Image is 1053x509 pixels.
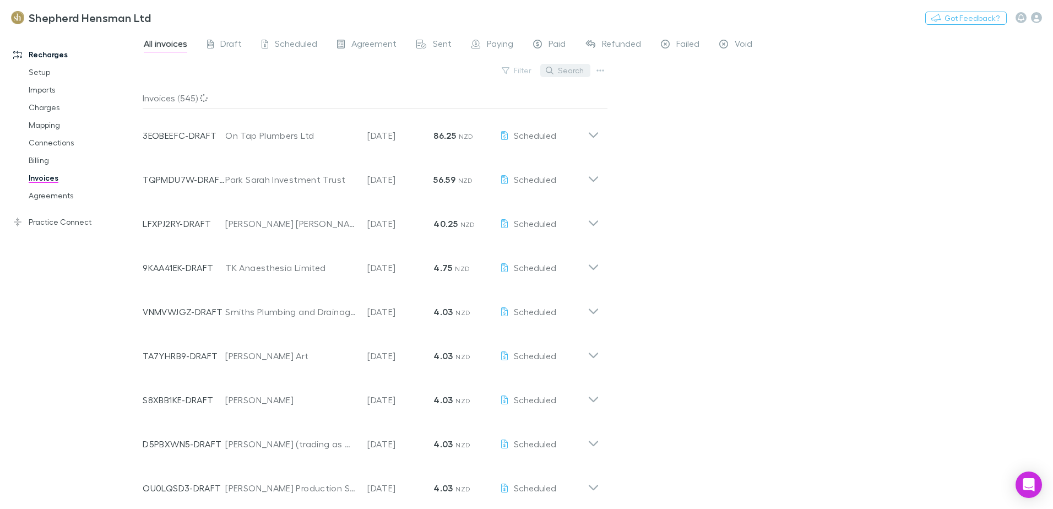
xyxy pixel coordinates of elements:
[18,63,149,81] a: Setup
[433,262,452,273] strong: 4.75
[367,173,433,186] p: [DATE]
[514,394,556,405] span: Scheduled
[143,393,225,407] p: S8XBB1KE-DRAFT
[225,261,356,274] div: TK Anaesthesia Limited
[367,129,433,142] p: [DATE]
[225,437,356,451] div: [PERSON_NAME] (trading as Wairoa Driving Academy)
[487,38,513,52] span: Paying
[18,151,149,169] a: Billing
[602,38,641,52] span: Refunded
[735,38,752,52] span: Void
[11,11,24,24] img: Shepherd Hensman Ltd's Logo
[225,217,356,230] div: [PERSON_NAME] [PERSON_NAME]
[134,462,608,506] div: OU0LQSD3-DRAFT[PERSON_NAME] Production Services Limited[DATE]4.03 NZDScheduled
[18,169,149,187] a: Invoices
[143,261,225,274] p: 9KAA41EK-DRAFT
[455,397,470,405] span: NZD
[2,213,149,231] a: Practice Connect
[925,12,1007,25] button: Got Feedback?
[1016,472,1042,498] div: Open Intercom Messenger
[433,350,453,361] strong: 4.03
[18,134,149,151] a: Connections
[514,306,556,317] span: Scheduled
[433,483,453,494] strong: 4.03
[134,197,608,241] div: LFXPJ2RY-DRAFT[PERSON_NAME] [PERSON_NAME][DATE]40.25 NZDScheduled
[367,481,433,495] p: [DATE]
[433,438,453,450] strong: 4.03
[134,329,608,373] div: TA7YHRB9-DRAFT[PERSON_NAME] Art[DATE]4.03 NZDScheduled
[134,153,608,197] div: TQPMDU7W-DRAFTPark Sarah Investment Trust[DATE]56.59 NZDScheduled
[514,483,556,493] span: Scheduled
[433,218,458,229] strong: 40.25
[514,174,556,185] span: Scheduled
[433,130,456,141] strong: 86.25
[134,109,608,153] div: 3EOBEEFC-DRAFTOn Tap Plumbers Ltd[DATE]86.25 NZDScheduled
[144,38,187,52] span: All invoices
[514,262,556,273] span: Scheduled
[433,306,453,317] strong: 4.03
[143,437,225,451] p: D5PBXWN5-DRAFT
[433,38,452,52] span: Sent
[220,38,242,52] span: Draft
[225,349,356,362] div: [PERSON_NAME] Art
[433,174,455,185] strong: 56.59
[225,305,356,318] div: Smiths Plumbing and Drainage Limited
[143,173,225,186] p: TQPMDU7W-DRAFT
[143,217,225,230] p: LFXPJ2RY-DRAFT
[143,305,225,318] p: VNMVWJGZ-DRAFT
[225,129,356,142] div: On Tap Plumbers Ltd
[143,129,225,142] p: 3EOBEEFC-DRAFT
[367,261,433,274] p: [DATE]
[514,350,556,361] span: Scheduled
[18,81,149,99] a: Imports
[514,130,556,140] span: Scheduled
[367,217,433,230] p: [DATE]
[134,285,608,329] div: VNMVWJGZ-DRAFTSmiths Plumbing and Drainage Limited[DATE]4.03 NZDScheduled
[367,349,433,362] p: [DATE]
[4,4,158,31] a: Shepherd Hensman Ltd
[455,264,470,273] span: NZD
[18,99,149,116] a: Charges
[29,11,151,24] h3: Shepherd Hensman Ltd
[514,218,556,229] span: Scheduled
[275,38,317,52] span: Scheduled
[143,349,225,362] p: TA7YHRB9-DRAFT
[143,481,225,495] p: OU0LQSD3-DRAFT
[18,187,149,204] a: Agreements
[514,438,556,449] span: Scheduled
[225,393,356,407] div: [PERSON_NAME]
[455,308,470,317] span: NZD
[134,241,608,285] div: 9KAA41EK-DRAFTTK Anaesthesia Limited[DATE]4.75 NZDScheduled
[134,373,608,418] div: S8XBB1KE-DRAFT[PERSON_NAME][DATE]4.03 NZDScheduled
[367,393,433,407] p: [DATE]
[367,437,433,451] p: [DATE]
[496,64,538,77] button: Filter
[18,116,149,134] a: Mapping
[455,441,470,449] span: NZD
[134,418,608,462] div: D5PBXWN5-DRAFT[PERSON_NAME] (trading as Wairoa Driving Academy)[DATE]4.03 NZDScheduled
[455,485,470,493] span: NZD
[540,64,590,77] button: Search
[460,220,475,229] span: NZD
[433,394,453,405] strong: 4.03
[2,46,149,63] a: Recharges
[225,481,356,495] div: [PERSON_NAME] Production Services Limited
[549,38,566,52] span: Paid
[351,38,397,52] span: Agreement
[225,173,356,186] div: Park Sarah Investment Trust
[458,176,473,185] span: NZD
[676,38,699,52] span: Failed
[455,353,470,361] span: NZD
[367,305,433,318] p: [DATE]
[459,132,474,140] span: NZD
